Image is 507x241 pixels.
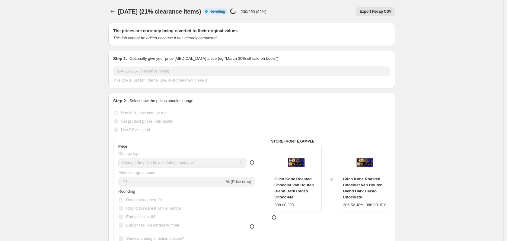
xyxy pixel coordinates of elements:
[360,9,391,14] span: Export Recap CSV
[126,206,182,210] span: Round to nearest whole number
[108,7,117,16] button: Price change jobs
[129,56,278,62] p: Optionally give your price [MEDICAL_DATA] a title (eg "March 30% off sale on boots")
[126,214,155,219] span: End prices in .99
[118,177,225,187] input: -15
[271,139,390,144] h6: STOREFRONT EXAMPLE
[121,127,150,132] span: Use CSV upload
[226,179,251,184] span: % (Price drop)
[121,111,169,115] span: Use bulk price change rules
[343,177,383,199] span: Glico Kobe Roasted Chocolat Van Houten Blend Dark Cacao Chocolate
[113,98,127,104] h2: Step 2.
[113,28,390,34] h2: The prices are currently being reverted to their original values.
[284,150,308,174] img: NO-20240528154850556_80x.png
[113,56,127,62] h2: Step 1.
[249,159,255,165] div: help
[118,144,127,149] h3: Price
[209,9,225,14] span: Reverting
[113,66,390,76] input: 30% off holiday sale
[274,177,314,199] span: Glico Kobe Roasted Chocolat Van Houten Blend Dark Cacao Chocolate
[118,170,155,175] span: Price change amount
[356,7,395,16] button: Export Recap CSV
[121,119,173,124] span: Set product prices individually
[126,223,179,227] span: End prices in a certain number
[113,36,218,40] i: This job cannot be edited because it has already completed.
[126,236,184,241] span: Show rounding direction options?
[118,189,135,194] span: Rounding
[241,9,266,14] p: 230/250 (92%)
[274,202,295,208] div: 388.00 JPY
[353,150,377,174] img: NO-20240528154850556_80x.png
[343,202,363,208] div: 306.52 JPY
[113,78,207,82] span: This title is just for internal use, customers won't see it
[366,202,386,208] strike: 388.00 JPY
[126,198,163,202] span: Round to nearest .01
[118,8,201,15] span: [DATE] (21% clearance items)
[129,98,193,104] p: Select how the prices should change
[118,151,141,156] span: Change type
